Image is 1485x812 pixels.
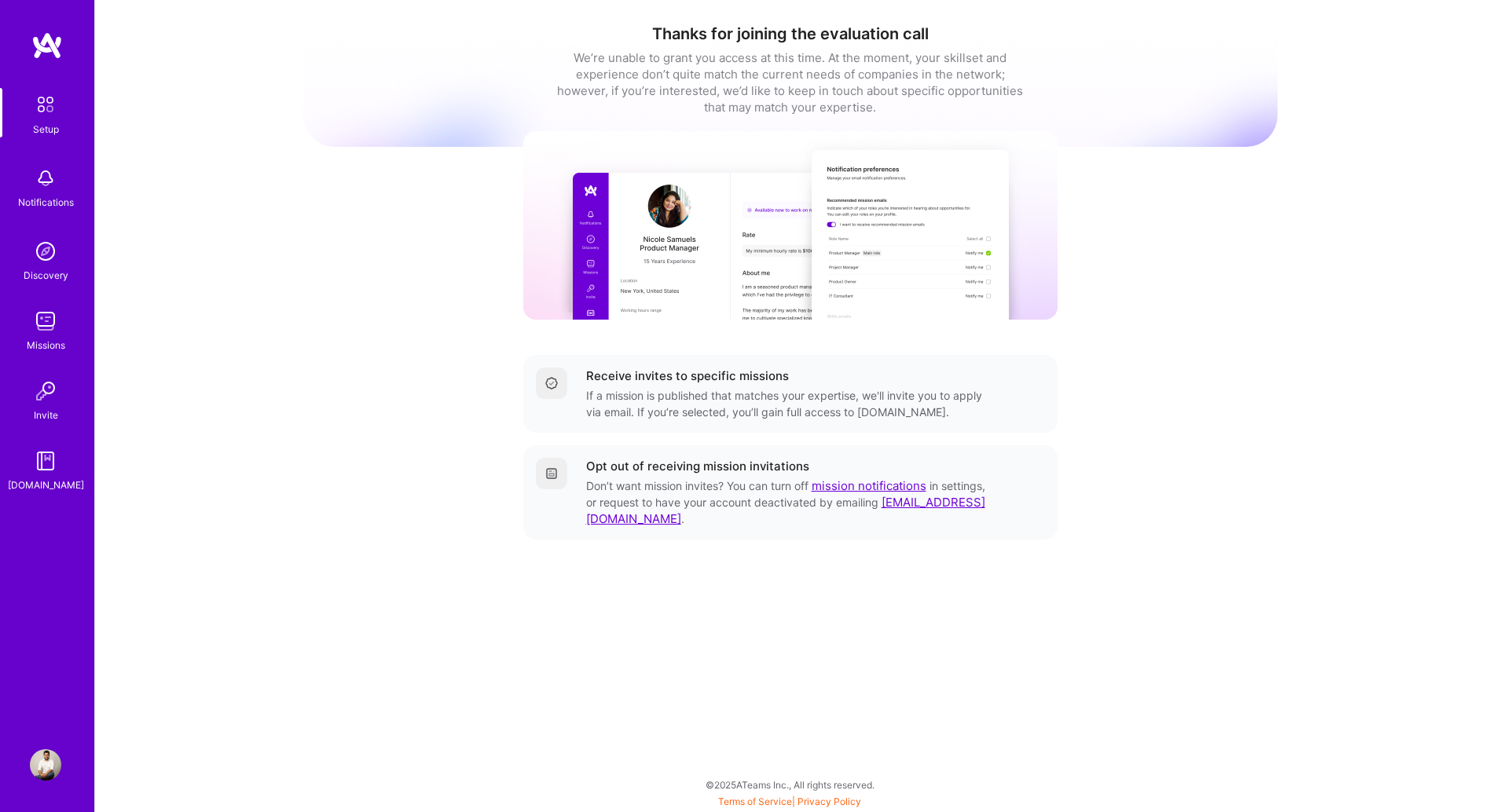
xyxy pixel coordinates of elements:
a: User Avatar [26,749,65,781]
div: Missions [27,337,65,353]
img: discovery [30,236,61,267]
div: We’re unable to grant you access at this time. At the moment, your skillset and experience don’t ... [555,49,1026,115]
a: Terms of Service [718,796,792,807]
span: | [718,796,861,807]
div: Receive invites to specific missions [586,368,789,384]
div: Invite [34,407,58,423]
div: Don’t want mission invites? You can turn off in settings, or request to have your account deactiv... [586,477,988,527]
img: teamwork [30,305,61,337]
div: Notifications [18,194,74,210]
div: If a mission is published that matches your expertise, we'll invite you to apply via email. If yo... [586,387,988,420]
img: setup [29,88,62,121]
img: Invite [30,375,61,407]
img: Completed [545,377,558,390]
h1: Thanks for joining the evaluation call [303,24,1278,43]
div: Setup [33,121,59,137]
img: logo [31,31,63,60]
div: © 2025 ATeams Inc., All rights reserved. [94,765,1485,804]
div: Opt out of receiving mission invitations [586,458,809,474]
img: Getting started [545,467,558,480]
img: guide book [30,445,61,477]
img: User Avatar [30,749,61,781]
a: Privacy Policy [797,796,861,807]
div: [DOMAIN_NAME] [8,477,84,493]
img: curated missions [523,131,1058,320]
div: Discovery [24,267,68,283]
a: mission notifications [812,478,926,493]
img: bell [30,163,61,194]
